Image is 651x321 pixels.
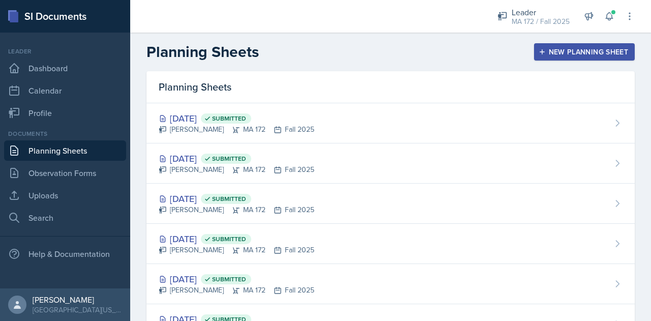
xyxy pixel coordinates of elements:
[159,192,314,206] div: [DATE]
[4,244,126,264] div: Help & Documentation
[159,205,314,215] div: [PERSON_NAME] MA 172 Fall 2025
[4,140,126,161] a: Planning Sheets
[4,185,126,206] a: Uploads
[4,47,126,56] div: Leader
[4,58,126,78] a: Dashboard
[4,129,126,138] div: Documents
[146,184,635,224] a: [DATE] Submitted [PERSON_NAME]MA 172Fall 2025
[146,71,635,103] div: Planning Sheets
[541,48,628,56] div: New Planning Sheet
[159,164,314,175] div: [PERSON_NAME] MA 172 Fall 2025
[4,103,126,123] a: Profile
[33,305,122,315] div: [GEOGRAPHIC_DATA][US_STATE] in [GEOGRAPHIC_DATA]
[159,285,314,296] div: [PERSON_NAME] MA 172 Fall 2025
[146,264,635,304] a: [DATE] Submitted [PERSON_NAME]MA 172Fall 2025
[4,208,126,228] a: Search
[212,195,246,203] span: Submitted
[212,155,246,163] span: Submitted
[159,245,314,255] div: [PERSON_NAME] MA 172 Fall 2025
[212,114,246,123] span: Submitted
[512,16,570,27] div: MA 172 / Fall 2025
[146,43,259,61] h2: Planning Sheets
[159,232,314,246] div: [DATE]
[512,6,570,18] div: Leader
[159,111,314,125] div: [DATE]
[146,103,635,143] a: [DATE] Submitted [PERSON_NAME]MA 172Fall 2025
[4,163,126,183] a: Observation Forms
[33,295,122,305] div: [PERSON_NAME]
[534,43,635,61] button: New Planning Sheet
[146,224,635,264] a: [DATE] Submitted [PERSON_NAME]MA 172Fall 2025
[159,272,314,286] div: [DATE]
[212,275,246,283] span: Submitted
[159,152,314,165] div: [DATE]
[212,235,246,243] span: Submitted
[4,80,126,101] a: Calendar
[146,143,635,184] a: [DATE] Submitted [PERSON_NAME]MA 172Fall 2025
[159,124,314,135] div: [PERSON_NAME] MA 172 Fall 2025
